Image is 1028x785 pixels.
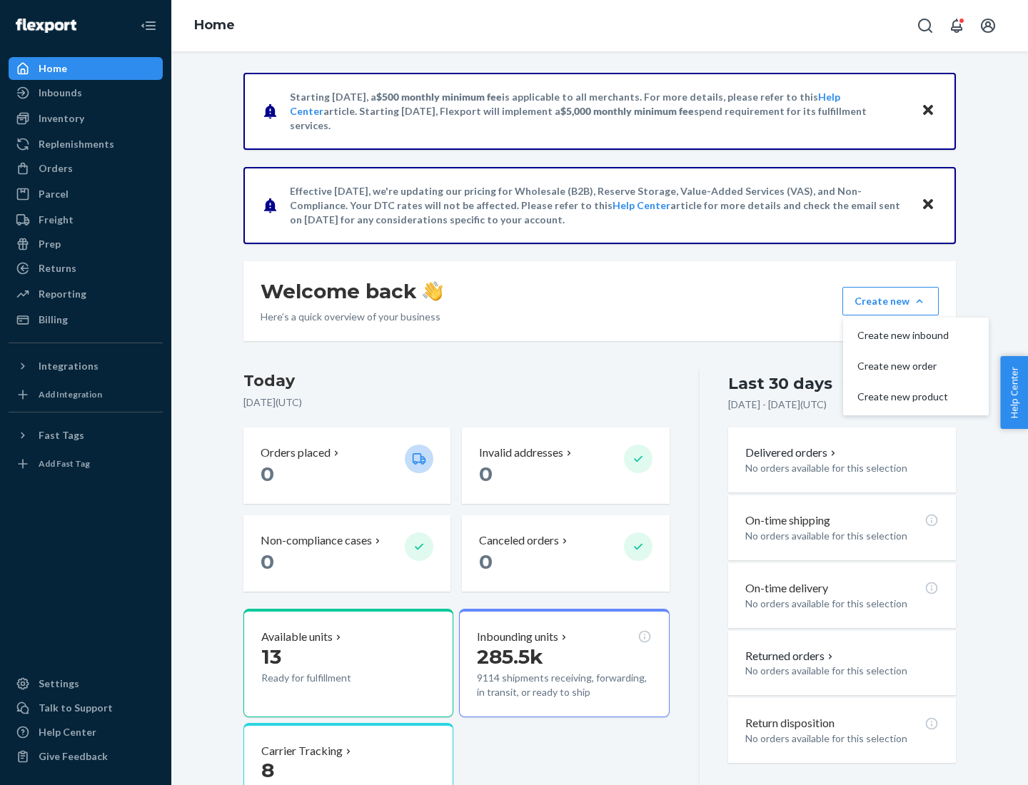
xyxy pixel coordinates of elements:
[745,445,839,461] button: Delivered orders
[942,11,971,40] button: Open notifications
[243,370,670,392] h3: Today
[857,392,949,402] span: Create new product
[728,397,827,412] p: [DATE] - [DATE] ( UTC )
[974,11,1002,40] button: Open account menu
[39,137,114,151] div: Replenishments
[9,107,163,130] a: Inventory
[9,283,163,305] a: Reporting
[728,373,832,395] div: Last 30 days
[194,17,235,33] a: Home
[846,382,986,412] button: Create new product
[243,395,670,410] p: [DATE] ( UTC )
[479,445,563,461] p: Invalid addresses
[857,330,949,340] span: Create new inbound
[9,452,163,475] a: Add Fast Tag
[9,745,163,768] button: Give Feedback
[745,597,939,611] p: No orders available for this selection
[745,580,828,597] p: On-time delivery
[39,457,90,470] div: Add Fast Tag
[261,671,393,685] p: Ready for fulfillment
[846,351,986,382] button: Create new order
[9,672,163,695] a: Settings
[261,445,331,461] p: Orders placed
[39,749,108,764] div: Give Feedback
[39,359,99,373] div: Integrations
[462,515,669,592] button: Canceled orders 0
[261,758,274,782] span: 8
[39,61,67,76] div: Home
[261,310,443,324] p: Here’s a quick overview of your business
[261,549,274,574] span: 0
[243,609,453,717] button: Available units13Ready for fulfillment
[39,287,86,301] div: Reporting
[745,461,939,475] p: No orders available for this selection
[290,184,907,227] p: Effective [DATE], we're updating our pricing for Wholesale (B2B), Reserve Storage, Value-Added Se...
[9,308,163,331] a: Billing
[39,213,74,227] div: Freight
[9,424,163,447] button: Fast Tags
[846,320,986,351] button: Create new inbound
[613,199,670,211] a: Help Center
[745,664,939,678] p: No orders available for this selection
[39,261,76,275] div: Returns
[39,187,69,201] div: Parcel
[477,671,651,699] p: 9114 shipments receiving, forwarding, in transit, or ready to ship
[560,105,694,117] span: $5,000 monthly minimum fee
[261,278,443,304] h1: Welcome back
[745,715,835,731] p: Return disposition
[857,361,949,371] span: Create new order
[39,237,61,251] div: Prep
[39,111,84,126] div: Inventory
[39,701,113,715] div: Talk to Support
[376,91,502,103] span: $500 monthly minimum fee
[9,721,163,744] a: Help Center
[462,427,669,504] button: Invalid addresses 0
[423,281,443,301] img: hand-wave emoji
[1000,356,1028,429] button: Help Center
[479,462,493,486] span: 0
[183,5,246,46] ol: breadcrumbs
[842,287,939,315] button: Create newCreate new inboundCreate new orderCreate new product
[243,427,450,504] button: Orders placed 0
[459,609,669,717] button: Inbounding units285.5k9114 shipments receiving, forwarding, in transit, or ready to ship
[911,11,939,40] button: Open Search Box
[39,725,96,739] div: Help Center
[745,512,830,529] p: On-time shipping
[919,101,937,121] button: Close
[9,183,163,206] a: Parcel
[16,19,76,33] img: Flexport logo
[479,549,493,574] span: 0
[261,644,281,669] span: 13
[9,383,163,406] a: Add Integration
[9,208,163,231] a: Freight
[261,532,372,549] p: Non-compliance cases
[261,743,343,759] p: Carrier Tracking
[9,355,163,378] button: Integrations
[39,677,79,691] div: Settings
[9,233,163,255] a: Prep
[39,161,73,176] div: Orders
[9,133,163,156] a: Replenishments
[745,648,836,664] button: Returned orders
[477,629,558,645] p: Inbounding units
[243,515,450,592] button: Non-compliance cases 0
[39,388,102,400] div: Add Integration
[479,532,559,549] p: Canceled orders
[9,697,163,719] a: Talk to Support
[39,428,84,442] div: Fast Tags
[134,11,163,40] button: Close Navigation
[261,629,333,645] p: Available units
[919,195,937,216] button: Close
[477,644,543,669] span: 285.5k
[745,529,939,543] p: No orders available for this selection
[261,462,274,486] span: 0
[9,81,163,104] a: Inbounds
[290,90,907,133] p: Starting [DATE], a is applicable to all merchants. For more details, please refer to this article...
[9,157,163,180] a: Orders
[39,86,82,100] div: Inbounds
[9,257,163,280] a: Returns
[39,313,68,327] div: Billing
